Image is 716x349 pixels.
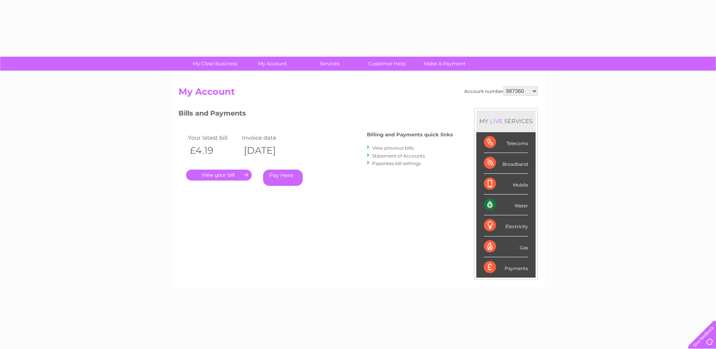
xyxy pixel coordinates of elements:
[184,57,246,71] a: My Clear Business
[186,143,240,158] th: £4.19
[484,132,528,153] div: Telecoms
[299,57,361,71] a: Services
[372,145,414,151] a: View previous bills
[413,57,476,71] a: Make A Payment
[240,143,294,158] th: [DATE]
[484,257,528,278] div: Payments
[372,161,421,166] a: Paperless bill settings
[484,195,528,215] div: Water
[484,236,528,257] div: Gas
[372,153,425,159] a: Statement of Accounts
[484,215,528,236] div: Electricity
[186,133,240,143] td: Your latest bill
[464,86,538,96] div: Account number
[240,133,294,143] td: Invoice date
[179,108,453,121] h3: Bills and Payments
[263,170,303,186] a: Pay Here
[241,57,303,71] a: My Account
[488,117,504,125] div: LIVE
[179,86,538,101] h2: My Account
[484,153,528,174] div: Broadband
[476,110,536,132] div: MY SERVICES
[186,170,252,181] a: .
[356,57,418,71] a: Customer Help
[484,174,528,195] div: Mobile
[367,132,453,137] h4: Billing and Payments quick links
